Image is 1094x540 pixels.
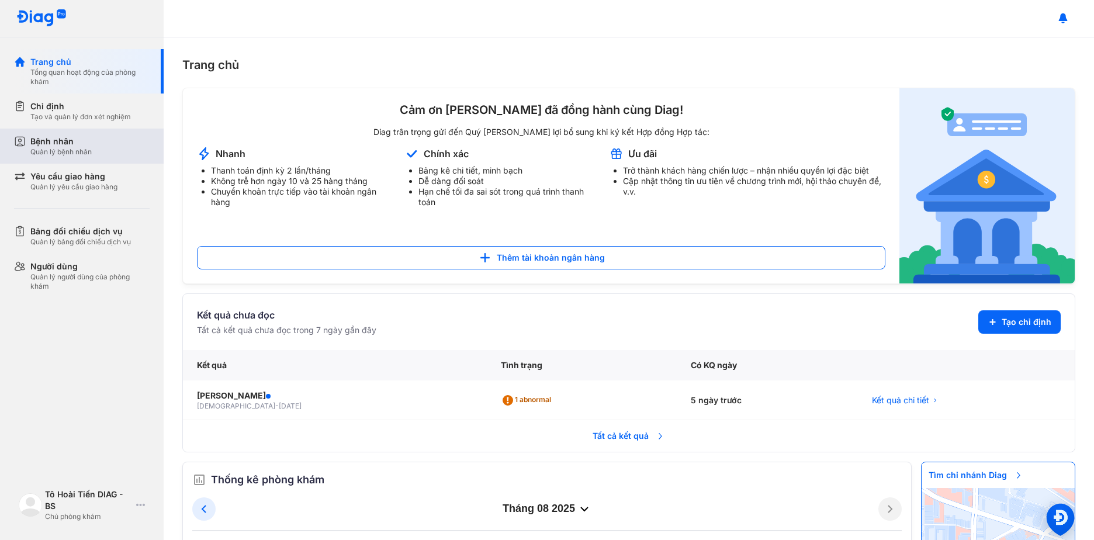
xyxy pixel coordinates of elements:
span: Tìm chi nhánh Diag [922,462,1030,488]
div: Chủ phòng khám [45,512,131,521]
div: 1 abnormal [501,391,556,410]
div: Tô Hoài Tiến DIAG - BS [45,489,131,512]
img: order.5a6da16c.svg [192,473,206,487]
div: Tổng quan hoạt động của phòng khám [30,68,150,86]
div: Tình trạng [487,350,677,380]
img: logo [19,493,42,517]
div: 5 ngày trước [677,380,857,421]
span: Tạo chỉ định [1002,316,1051,328]
img: account-announcement [197,147,211,161]
div: Diag trân trọng gửi đến Quý [PERSON_NAME] lợi bổ sung khi ký kết Hợp đồng Hợp tác: [197,127,885,137]
div: Chỉ định [30,101,131,112]
div: Nhanh [216,147,245,160]
li: Thanh toán định kỳ 2 lần/tháng [211,165,390,176]
span: Tất cả kết quả [586,423,672,449]
li: Dễ dàng đối soát [418,176,596,186]
div: Quản lý bảng đối chiếu dịch vụ [30,237,131,247]
li: Chuyển khoản trực tiếp vào tài khoản ngân hàng [211,186,390,207]
li: Không trễ hơn ngày 10 và 25 hàng tháng [211,176,390,186]
span: [DATE] [279,401,302,410]
div: Ưu đãi [628,147,657,160]
div: Bảng đối chiếu dịch vụ [30,226,131,237]
span: - [275,401,279,410]
div: tháng 08 2025 [216,502,878,516]
button: Tạo chỉ định [978,310,1061,334]
span: Thống kê phòng khám [211,472,324,488]
div: Tất cả kết quả chưa đọc trong 7 ngày gần đây [197,324,376,336]
div: Người dùng [30,261,150,272]
div: Bệnh nhân [30,136,92,147]
img: account-announcement [609,147,624,161]
div: Cảm ơn [PERSON_NAME] đã đồng hành cùng Diag! [197,102,885,117]
div: Chính xác [424,147,469,160]
li: Trở thành khách hàng chiến lược – nhận nhiều quyền lợi đặc biệt [623,165,885,176]
div: Quản lý yêu cầu giao hàng [30,182,117,192]
li: Bảng kê chi tiết, minh bạch [418,165,596,176]
div: Kết quả chưa đọc [197,308,376,322]
div: Kết quả [183,350,487,380]
div: Có KQ ngày [677,350,857,380]
div: Quản lý bệnh nhân [30,147,92,157]
div: Trang chủ [30,56,150,68]
li: Hạn chế tối đa sai sót trong quá trình thanh toán [418,186,596,207]
div: Trang chủ [182,56,1075,74]
div: Yêu cầu giao hàng [30,171,117,182]
img: account-announcement [899,88,1075,283]
button: Thêm tài khoản ngân hàng [197,246,885,269]
span: Kết quả chi tiết [872,394,929,406]
img: logo [16,9,67,27]
span: [DEMOGRAPHIC_DATA] [197,401,275,410]
div: Tạo và quản lý đơn xét nghiệm [30,112,131,122]
img: account-announcement [404,147,419,161]
div: Quản lý người dùng của phòng khám [30,272,150,291]
li: Cập nhật thông tin ưu tiên về chương trình mới, hội thảo chuyên đề, v.v. [623,176,885,197]
div: [PERSON_NAME] [197,390,473,401]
